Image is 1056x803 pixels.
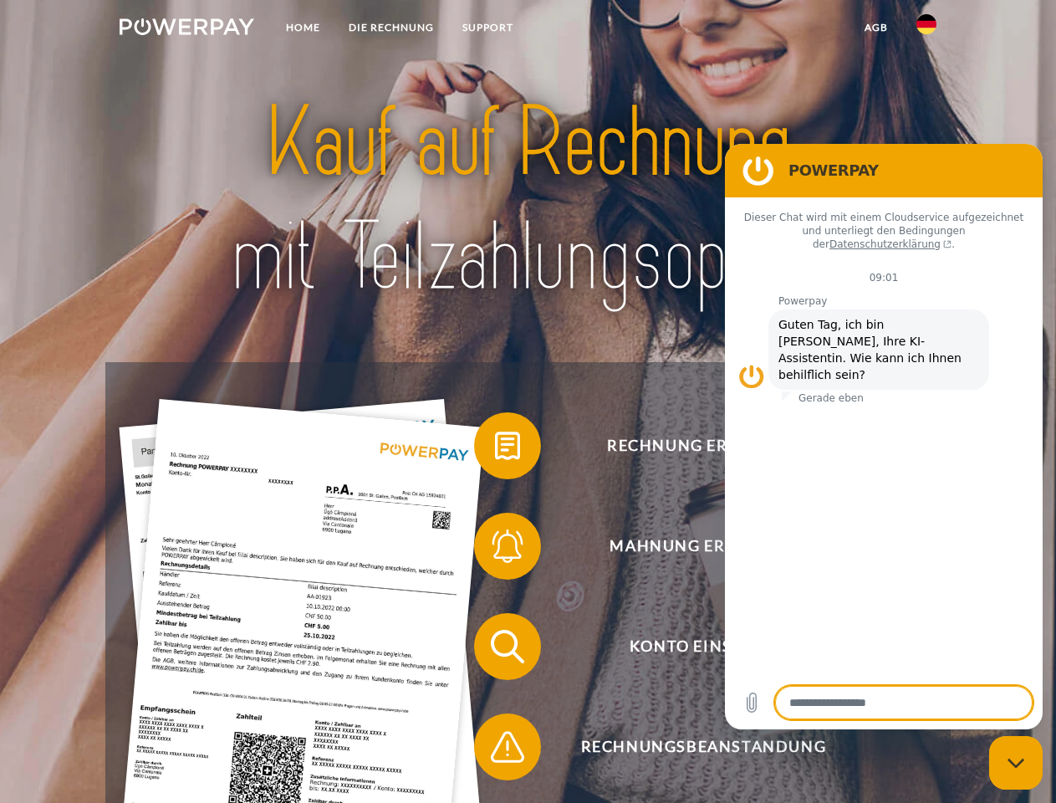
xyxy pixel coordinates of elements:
a: agb [850,13,902,43]
span: Rechnung erhalten? [498,412,908,479]
span: Konto einsehen [498,613,908,680]
a: Home [272,13,334,43]
button: Konto einsehen [474,613,909,680]
button: Mahnung erhalten? [474,513,909,580]
a: DIE RECHNUNG [334,13,448,43]
button: Rechnung erhalten? [474,412,909,479]
img: qb_search.svg [487,626,528,667]
a: SUPPORT [448,13,528,43]
img: logo-powerpay-white.svg [120,18,254,35]
img: de [916,14,936,34]
iframe: Messaging-Fenster [725,144,1043,729]
button: Rechnungsbeanstandung [474,713,909,780]
img: qb_warning.svg [487,726,528,768]
iframe: Schaltfläche zum Öffnen des Messaging-Fensters; Konversation läuft [989,736,1043,790]
span: Rechnungsbeanstandung [498,713,908,780]
img: title-powerpay_de.svg [160,80,896,320]
img: qb_bill.svg [487,425,528,467]
span: Mahnung erhalten? [498,513,908,580]
img: qb_bell.svg [487,525,528,567]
